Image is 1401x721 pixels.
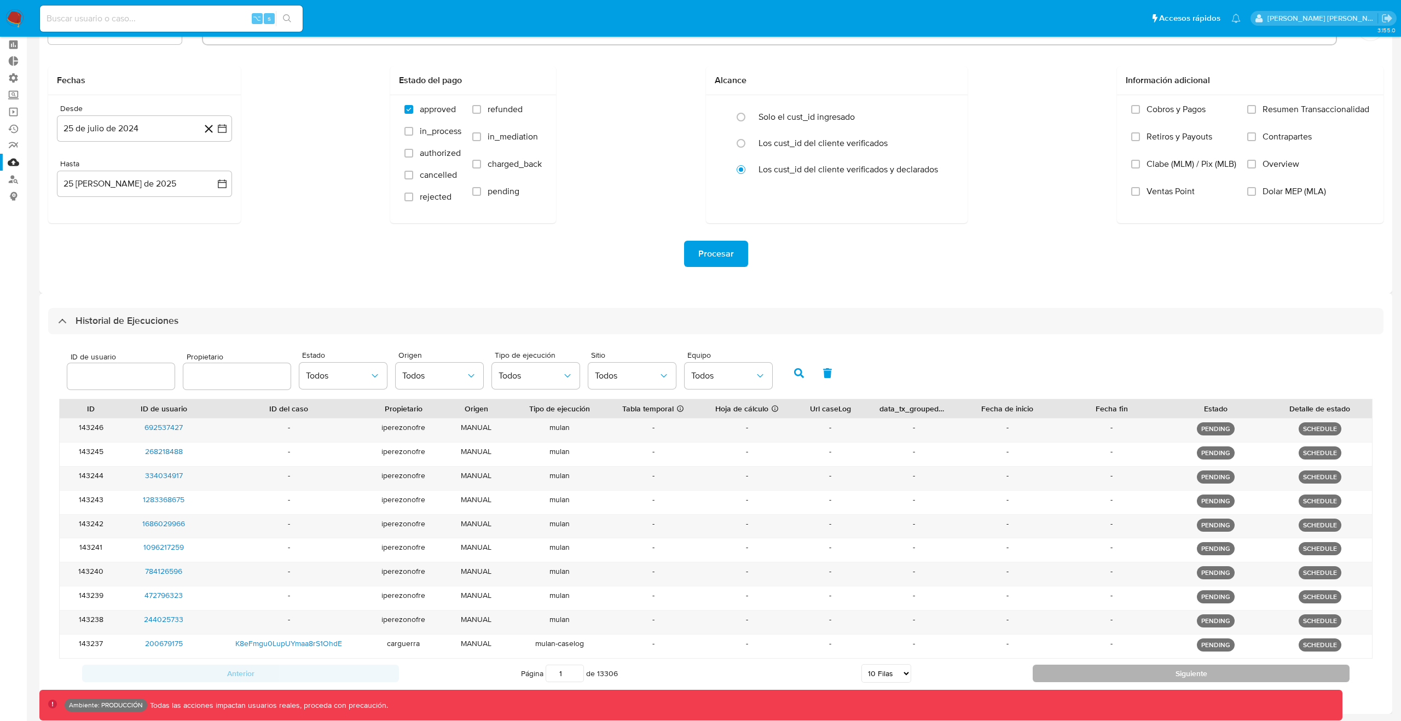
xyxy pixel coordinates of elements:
[1231,14,1241,23] a: Notificaciones
[268,13,271,24] span: s
[40,11,303,26] input: Buscar usuario o caso...
[1381,13,1393,24] a: Salir
[1377,26,1396,34] span: 3.155.0
[69,703,143,707] p: Ambiente: PRODUCCIÓN
[276,11,298,26] button: search-icon
[1159,13,1220,24] span: Accesos rápidos
[1267,13,1378,24] p: edwin.alonso@mercadolibre.com.co
[147,700,388,711] p: Todas las acciones impactan usuarios reales, proceda con precaución.
[253,13,261,24] span: ⌥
